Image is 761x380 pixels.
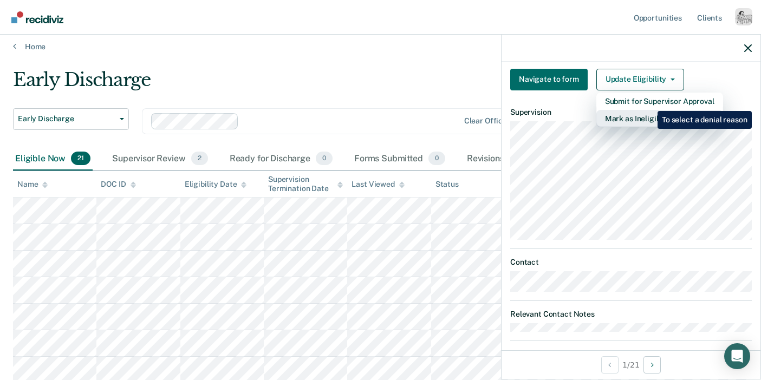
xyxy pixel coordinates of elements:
div: Supervision Termination Date [268,175,343,193]
button: Submit for Supervisor Approval [596,93,723,110]
dt: Contact [510,258,752,267]
img: Recidiviz [11,11,63,23]
div: Forms Submitted [352,147,447,171]
button: Previous Opportunity [601,356,619,374]
span: 0 [428,152,445,166]
button: Next Opportunity [643,356,661,374]
div: Open Intercom Messenger [724,343,750,369]
div: Revisions Requests [465,147,568,171]
div: Status [435,180,459,189]
a: Navigate to form link [510,69,592,90]
span: Early Discharge [18,114,115,123]
span: 21 [71,152,90,166]
button: Navigate to form [510,69,588,90]
button: Mark as Ineligible [596,110,723,127]
a: Home [13,42,748,51]
div: Eligible Now [13,147,93,171]
div: Last Viewed [352,180,404,189]
dt: Supervision [510,108,752,117]
span: 2 [191,152,208,166]
div: Early Discharge [13,69,584,100]
span: 0 [316,152,333,166]
div: DOC ID [101,180,135,189]
div: Ready for Discharge [227,147,335,171]
div: Eligibility Date [185,180,247,189]
button: Profile dropdown button [735,8,752,25]
div: Name [17,180,48,189]
dt: Relevant Contact Notes [510,310,752,319]
div: 1 / 21 [502,350,760,379]
button: Update Eligibility [596,69,684,90]
div: Clear officers [464,116,514,126]
div: Supervisor Review [110,147,210,171]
